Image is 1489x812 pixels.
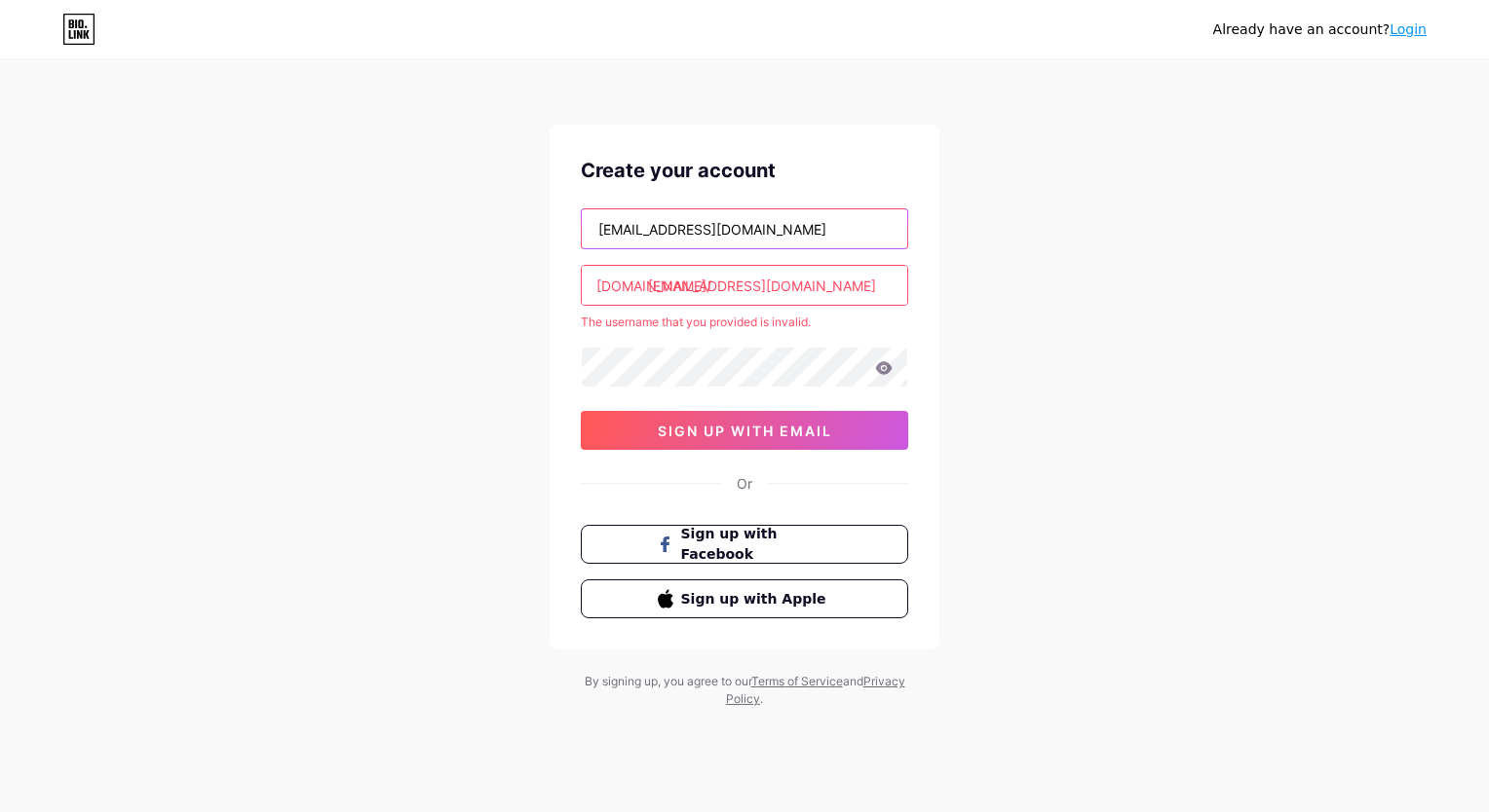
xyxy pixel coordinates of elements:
input: username [582,266,907,305]
div: Or [737,473,752,494]
span: Sign up with Facebook [681,524,832,565]
a: Login [1390,21,1427,37]
span: sign up with email [658,423,832,439]
div: The username that you provided is invalid. [581,314,908,331]
div: Create your account [581,156,908,185]
span: Sign up with Apple [681,589,832,609]
button: sign up with email [581,411,908,450]
div: [DOMAIN_NAME]/ [596,276,711,296]
a: Terms of Service [751,674,843,688]
input: Email [582,209,907,248]
div: By signing up, you agree to our and . [579,673,910,708]
div: Already have an account? [1213,19,1427,40]
button: Sign up with Facebook [581,525,908,564]
button: Sign up with Apple [581,579,908,618]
